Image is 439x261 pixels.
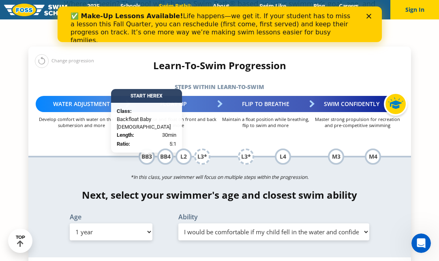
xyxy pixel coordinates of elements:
[28,172,411,183] p: *In this class, your swimmer will focus on multiple steps within the progression.
[58,6,382,42] iframe: Intercom live chat banner
[16,235,25,247] div: TOP
[28,60,411,71] h4: Learn-To-Swim Progression
[306,2,332,10] a: Blog
[28,189,411,201] h4: Next, select your swimmer's age and closest swim ability
[365,149,381,165] div: M4
[117,108,132,114] strong: Class:
[139,149,155,165] div: BB3
[70,214,152,220] label: Age
[328,149,344,165] div: M3
[13,6,125,13] b: ✅ Make-Up Lessons Available!
[309,7,317,12] div: Close
[148,2,203,17] a: Swim Path® Program
[312,116,404,128] p: Master strong propulsion for recreation and pre-competitive swimming
[111,89,182,103] div: Start Here
[157,149,173,165] div: BB4
[4,4,73,16] img: FOSS Swim School Logo
[35,54,94,68] div: Change progression
[176,149,192,165] div: L2
[117,141,130,147] strong: Ratio:
[113,2,147,10] a: Schools
[239,2,306,17] a: Swim Like [PERSON_NAME]
[275,149,291,165] div: L4
[73,2,113,17] a: 2025 Calendar
[203,2,239,17] a: About FOSS
[36,116,128,128] p: Develop comfort with water on the face, submersion and more
[36,96,128,112] div: Water Adjustment
[159,93,163,99] span: X
[220,96,312,112] div: Flip to Breathe
[332,2,366,10] a: Careers
[312,96,404,112] div: Swim Confidently
[169,140,176,148] span: 5:1
[28,81,411,93] h5: Steps within Learn-to-Swim
[411,233,431,253] iframe: Intercom live chat
[220,116,312,128] p: Maintain a float position while breathing, flip to swim and more
[117,132,134,138] strong: Length:
[178,214,370,220] label: Ability
[162,131,176,139] span: 30min
[13,6,298,38] div: Life happens—we get it. If your student has to miss a lesson this Fall Quarter, you can reschedul...
[117,115,176,131] span: Backfloat Baby [DEMOGRAPHIC_DATA]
